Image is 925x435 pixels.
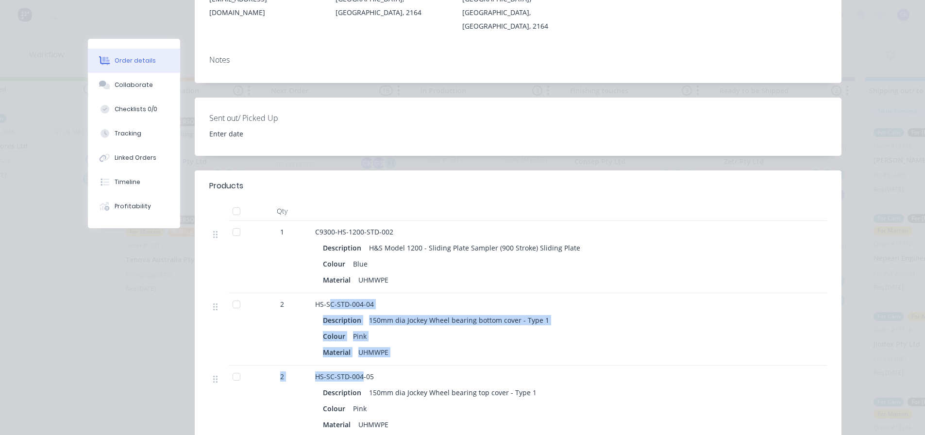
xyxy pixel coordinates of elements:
[115,178,140,186] div: Timeline
[209,180,243,192] div: Products
[323,329,349,343] div: Colour
[462,6,573,33] div: [GEOGRAPHIC_DATA], [GEOGRAPHIC_DATA], 2164
[115,105,157,114] div: Checklists 0/0
[202,126,323,141] input: Enter date
[323,345,354,359] div: Material
[323,313,365,327] div: Description
[365,313,553,327] div: 150mm dia Jockey Wheel bearing bottom cover - Type 1
[315,372,374,381] span: HS-SC-STD-004-05
[280,227,284,237] span: 1
[323,418,354,432] div: Material
[88,49,180,73] button: Order details
[365,385,540,400] div: 150mm dia Jockey Wheel bearing top cover - Type 1
[88,170,180,194] button: Timeline
[115,81,153,89] div: Collaborate
[315,300,374,309] span: HS-SC-STD-004-04
[323,257,349,271] div: Colour
[253,201,311,221] div: Qty
[115,153,156,162] div: Linked Orders
[315,227,393,236] span: C9300-HS-1200-STD-002
[280,371,284,382] span: 2
[323,241,365,255] div: Description
[115,129,141,138] div: Tracking
[88,121,180,146] button: Tracking
[349,257,371,271] div: Blue
[354,418,392,432] div: UHMWPE
[209,112,331,124] label: Sent out/ Picked Up
[354,345,392,359] div: UHMWPE
[88,194,180,218] button: Profitability
[88,97,180,121] button: Checklists 0/0
[323,273,354,287] div: Material
[323,385,365,400] div: Description
[349,402,370,416] div: Pink
[209,55,827,65] div: Notes
[88,73,180,97] button: Collaborate
[88,146,180,170] button: Linked Orders
[115,202,151,211] div: Profitability
[354,273,392,287] div: UHMWPE
[115,56,156,65] div: Order details
[365,241,584,255] div: H&S Model 1200 - Sliding Plate Sampler (900 Stroke) Sliding Plate
[280,299,284,309] span: 2
[323,402,349,416] div: Colour
[349,329,370,343] div: Pink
